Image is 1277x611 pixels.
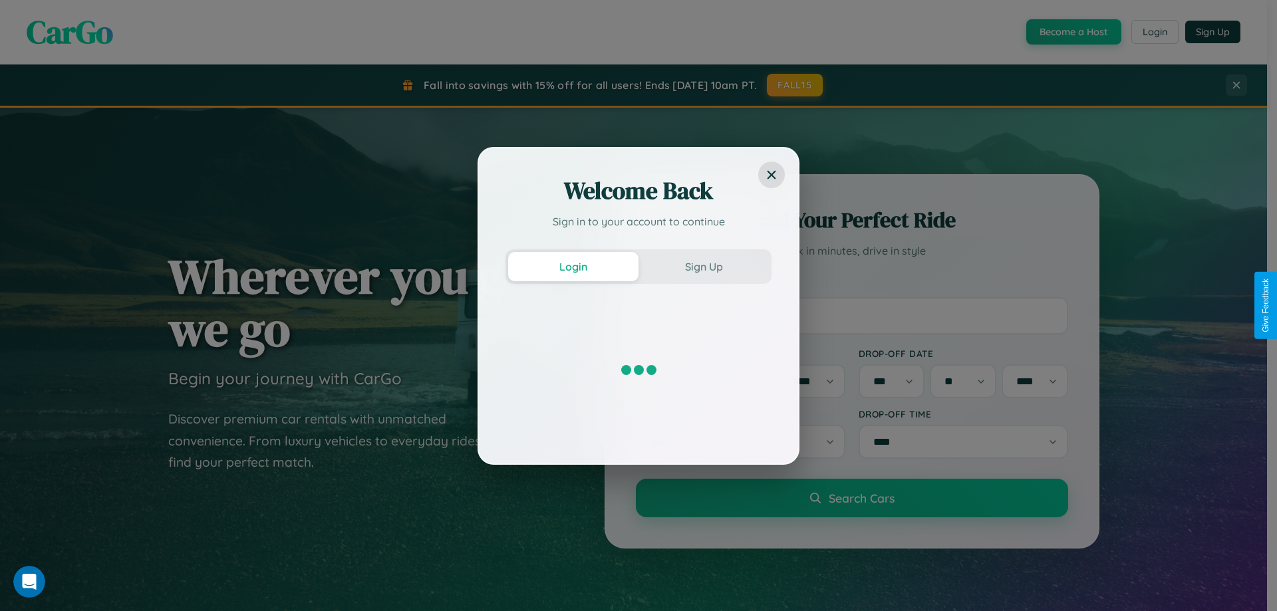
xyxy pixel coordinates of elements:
button: Sign Up [638,252,769,281]
iframe: Intercom live chat [13,566,45,598]
p: Sign in to your account to continue [505,213,772,229]
div: Give Feedback [1261,279,1270,332]
h2: Welcome Back [505,175,772,207]
button: Login [508,252,638,281]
